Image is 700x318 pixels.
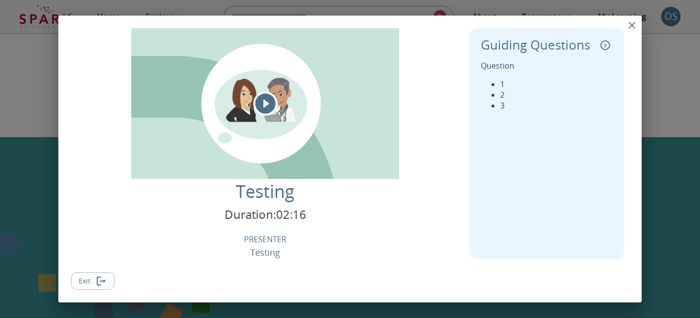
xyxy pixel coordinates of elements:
[244,234,286,245] p: PRESENTER
[71,272,115,290] button: Exit
[481,60,603,71] p: Question
[500,89,603,100] li: 2
[71,28,459,179] div: Placeholder Image
[598,38,612,53] button: collapse
[251,89,280,118] button: play
[481,37,590,53] p: Guiding Questions
[622,16,642,35] button: close
[225,206,306,222] p: Duration: 02:16
[236,183,295,200] p: Testing
[500,79,603,89] li: 1
[500,100,603,111] li: 3
[250,246,280,259] p: Testing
